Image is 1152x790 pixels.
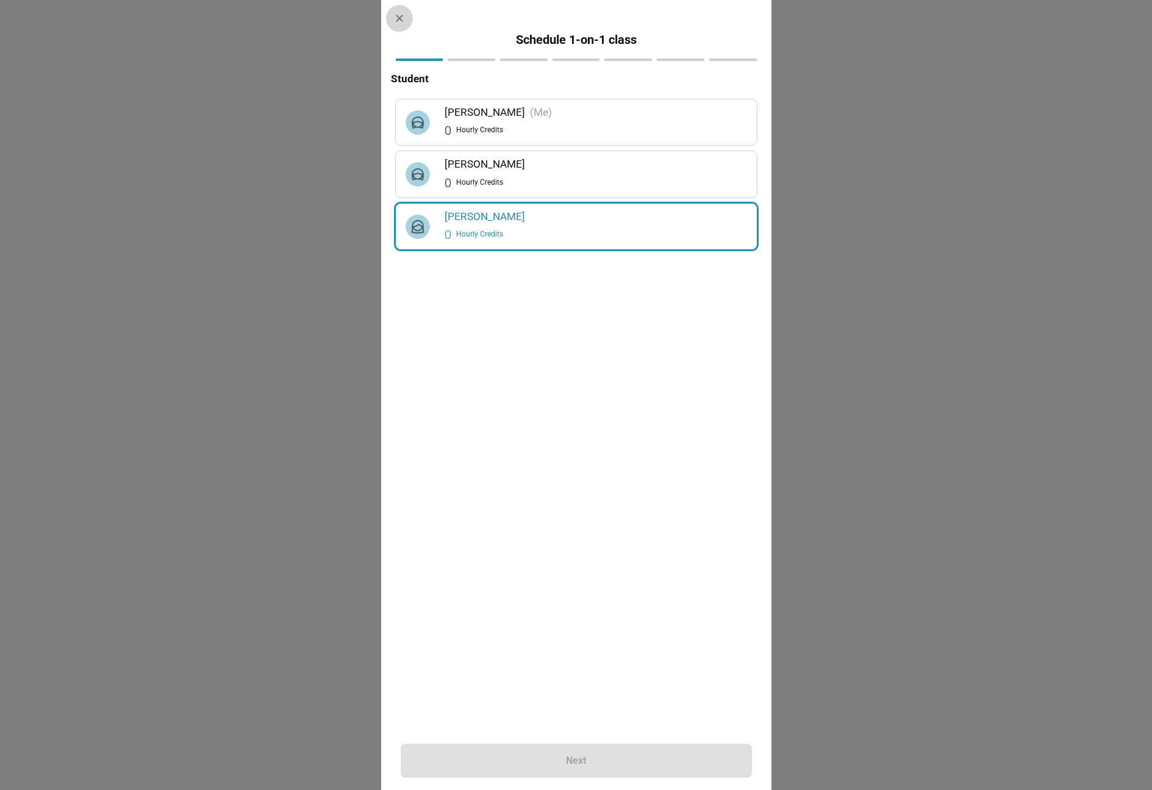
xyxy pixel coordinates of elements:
div: [PERSON_NAME](Me)0Hourly Credits [396,99,757,145]
h6: (Me) [530,104,552,121]
img: default_dns_avatar.jpg [406,110,430,135]
div: [PERSON_NAME]0Hourly Credits [396,151,757,197]
h6: [PERSON_NAME] [445,156,747,173]
h5: Schedule 1-on-1 class [391,32,762,48]
h6: 0 [445,121,451,140]
span: Hourly Credits [456,177,503,189]
h6: 0 [445,225,451,244]
h6: Student [391,71,762,87]
span: Hourly Credits [456,229,503,241]
h6: 0 [445,173,451,193]
img: default_dns_avatar.jpg [406,162,430,187]
div: [PERSON_NAME]0Hourly Credits [396,204,757,249]
img: default_female_avatar.jpg [406,215,430,239]
span: Hourly Credits [456,124,503,137]
h6: [PERSON_NAME] [445,208,747,225]
h6: [PERSON_NAME] [445,104,525,121]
